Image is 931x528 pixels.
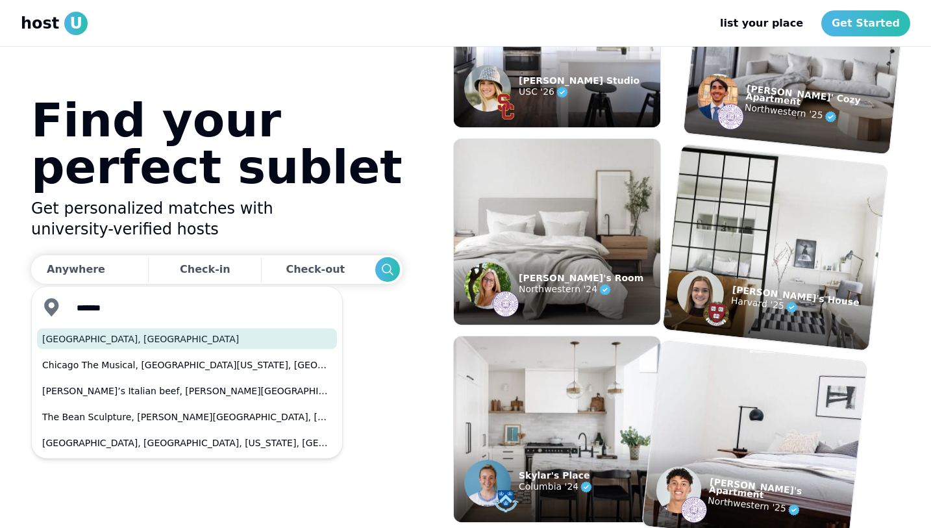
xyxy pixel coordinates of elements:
[464,460,511,507] img: example listing host
[31,97,403,190] h1: Find your perfect sublet
[286,257,350,283] div: Check-out
[654,464,704,516] img: example listing host
[37,355,337,375] button: Chicago The Musical, [GEOGRAPHIC_DATA][US_STATE], [GEOGRAPHIC_DATA]
[707,493,852,523] p: Northwestern '25
[493,291,519,317] img: example listing host
[519,77,639,84] p: [PERSON_NAME] Studio
[716,103,745,131] img: example listing host
[464,65,511,112] img: example listing host
[31,198,403,240] h2: Get personalized matches with university-verified hosts
[730,293,859,321] p: Harvard '25
[695,71,740,122] img: example listing host
[464,262,511,309] img: example listing host
[709,477,854,508] p: [PERSON_NAME]'s Apartment
[493,488,519,514] img: example listing host
[710,10,910,36] nav: Main
[519,479,594,495] p: Columbia '24
[493,94,519,119] img: example listing host
[663,144,888,351] img: example listing
[519,274,643,282] p: [PERSON_NAME]'s Room
[675,268,726,320] img: example listing host
[375,257,400,282] button: Search
[21,12,88,35] a: hostU
[519,282,643,297] p: Northwestern '24
[64,12,88,35] span: U
[702,299,731,328] img: example listing host
[21,13,59,34] span: host
[37,381,337,401] button: [PERSON_NAME]’s Italian beef, [PERSON_NAME][GEOGRAPHIC_DATA], [GEOGRAPHIC_DATA], [GEOGRAPHIC_DATA]
[31,255,403,284] div: Dates trigger
[37,433,337,453] button: [GEOGRAPHIC_DATA], [GEOGRAPHIC_DATA], [US_STATE], [GEOGRAPHIC_DATA]
[519,84,639,100] p: USC '26
[680,496,708,524] img: example listing host
[821,10,910,36] a: Get Started
[732,285,860,307] p: [PERSON_NAME]'s House
[47,262,105,277] div: Anywhere
[180,257,230,283] div: Check-in
[745,84,894,116] p: [PERSON_NAME]' Cozy Apartment
[519,471,594,479] p: Skylar's Place
[31,255,145,284] button: Anywhere
[744,100,893,131] p: Northwestern '25
[454,336,660,522] img: example listing
[37,407,337,427] button: The Bean Sculpture, [PERSON_NAME][GEOGRAPHIC_DATA], [US_STATE], [GEOGRAPHIC_DATA]
[37,329,337,349] button: [GEOGRAPHIC_DATA], [GEOGRAPHIC_DATA]
[454,139,660,325] img: example listing
[710,10,813,36] a: list your place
